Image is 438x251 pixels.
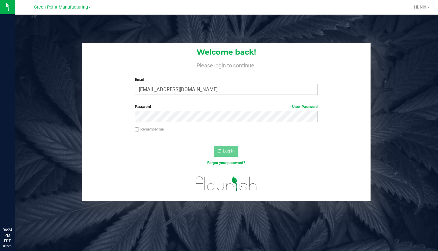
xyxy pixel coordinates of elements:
button: Log In [214,146,238,157]
h1: Welcome back! [82,48,371,56]
a: Show Password [291,105,318,109]
span: Green Point Manufacturing [34,5,88,10]
span: Log In [223,149,235,153]
label: Remember me [135,127,164,132]
p: 09/25 [3,244,12,248]
h4: Please login to continue. [82,61,371,68]
a: Forgot your password? [207,161,245,165]
p: 06:24 PM EDT [3,227,12,244]
label: Email [135,77,318,82]
input: Remember me [135,127,139,132]
span: Password [135,105,151,109]
span: Hi, Nir! [414,5,426,9]
img: flourish_logo.svg [190,172,262,195]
